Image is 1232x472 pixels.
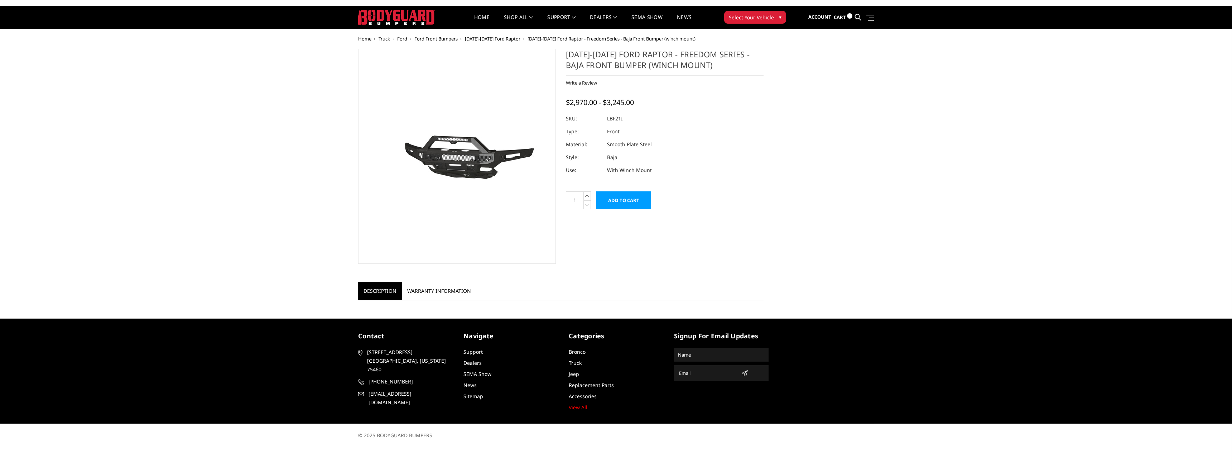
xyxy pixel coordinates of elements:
[504,15,533,29] a: shop all
[397,35,407,42] a: Ford
[358,432,432,439] span: © 2025 BODYGUARD BUMPERS
[675,349,767,361] input: Name
[808,8,831,27] a: Account
[463,331,558,341] h5: Navigate
[569,382,614,388] a: Replacement Parts
[569,371,579,377] a: Jeep
[474,15,490,29] a: Home
[607,138,652,151] dd: Smooth Plate Steel
[724,11,786,24] button: Select Your Vehicle
[358,10,435,25] img: BODYGUARD BUMPERS
[569,404,587,411] a: View All
[358,282,402,300] a: Description
[590,15,617,29] a: Dealers
[369,390,452,407] span: [EMAIL_ADDRESS][DOMAIN_NAME]
[569,348,586,355] a: Bronco
[569,359,582,366] a: Truck
[465,35,520,42] a: [DATE]-[DATE] Ford Raptor
[414,35,458,42] a: Ford Front Bumpers
[607,112,623,125] dd: LBF21I
[358,390,453,407] a: [EMAIL_ADDRESS][DOMAIN_NAME]
[729,14,774,21] span: Select Your Vehicle
[566,125,602,138] dt: Type:
[569,393,597,400] a: Accessories
[358,377,453,386] a: [PHONE_NUMBER]
[607,164,652,177] dd: With Winch Mount
[566,151,602,164] dt: Style:
[369,377,452,386] span: [PHONE_NUMBER]
[358,35,371,42] a: Home
[566,80,597,86] a: Write a Review
[631,15,663,29] a: SEMA Show
[834,14,846,20] span: Cart
[779,13,781,21] span: ▾
[677,15,692,29] a: News
[358,49,556,264] a: 2021-2025 Ford Raptor - Freedom Series - Baja Front Bumper (winch mount)
[566,112,602,125] dt: SKU:
[566,164,602,177] dt: Use:
[358,331,453,341] h5: contact
[463,382,477,388] a: News
[463,359,482,366] a: Dealers
[566,97,634,107] span: $2,970.00 - $3,245.00
[808,14,831,20] span: Account
[463,348,483,355] a: Support
[367,114,547,198] img: 2021-2025 Ford Raptor - Freedom Series - Baja Front Bumper (winch mount)
[379,35,390,42] a: Truck
[676,367,738,379] input: Email
[607,151,617,164] dd: Baja
[566,138,602,151] dt: Material:
[463,393,483,400] a: Sitemap
[402,282,476,300] a: Warranty Information
[607,125,620,138] dd: Front
[834,8,852,27] a: Cart
[674,331,769,341] h5: signup for email updates
[569,331,663,341] h5: Categories
[367,348,450,374] span: [STREET_ADDRESS] [GEOGRAPHIC_DATA], [US_STATE] 75460
[547,15,576,29] a: Support
[463,371,491,377] a: SEMA Show
[566,49,764,76] h1: [DATE]-[DATE] Ford Raptor - Freedom Series - Baja Front Bumper (winch mount)
[528,35,696,42] span: [DATE]-[DATE] Ford Raptor - Freedom Series - Baja Front Bumper (winch mount)
[596,191,651,209] input: Add to Cart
